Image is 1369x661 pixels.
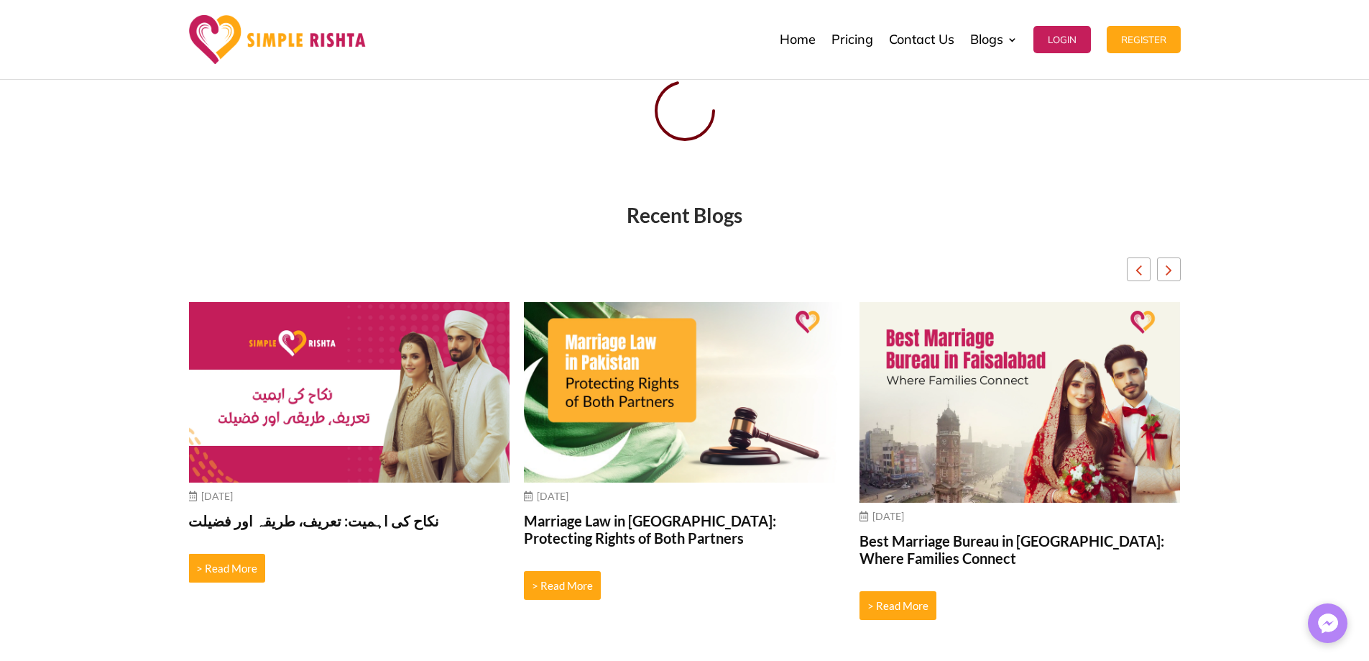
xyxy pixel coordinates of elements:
button: Login [1033,26,1091,53]
a: Home [780,4,816,76]
time: [DATE] [537,490,568,502]
div: Previous slide [1127,257,1151,281]
time: [DATE] [201,490,233,502]
a: Pricing [831,4,873,76]
div: Next slide [1157,257,1181,281]
time: [DATE] [872,510,904,522]
a: Register [1107,4,1181,76]
a: > Read More [524,571,601,600]
a: Marriage Law in [GEOGRAPHIC_DATA]: Protecting Rights of Both Partners [524,512,845,547]
a: > Read More [859,591,936,620]
a: نکاح کی اہمیت: تعریف، طریقہ اور فضیلت [188,512,510,529]
div: 1 / 10 [188,295,510,602]
a: Best Marriage Bureau in [GEOGRAPHIC_DATA]: Where Families Connect [859,532,1181,567]
div: 2 / 10 [524,295,845,619]
img: Marriage Law in Pakistan in 2025 - Protecting Rights [524,302,845,483]
img: Best Marriage Bureau in Faisalabad: Where Families Connect [859,302,1181,503]
a: Contact Us [889,4,954,76]
a: > Read More [188,554,265,583]
img: Messenger [1314,609,1342,638]
a: Login [1033,4,1091,76]
a: Blogs [970,4,1018,76]
div: 3 / 10 [859,295,1181,639]
div: Recent Blogs [189,207,1181,224]
img: نکاح کی اہمیت: تعریف، طریقہ اور فضیلت [188,302,510,483]
button: Register [1107,26,1181,53]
